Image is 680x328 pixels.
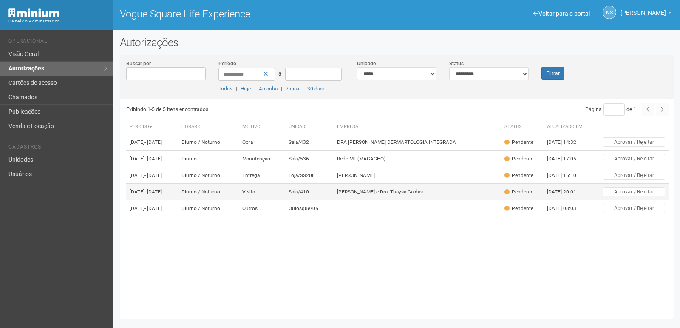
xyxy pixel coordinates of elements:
[334,184,501,200] td: [PERSON_NAME] e Dra. Thaysa Caldas
[544,200,590,217] td: [DATE] 08:03
[144,189,162,195] span: - [DATE]
[303,86,304,92] span: |
[178,134,238,151] td: Diurno / Noturno
[239,134,285,151] td: Obra
[285,151,334,167] td: Sala/536
[241,86,251,92] a: Hoje
[285,200,334,217] td: Quiosque/05
[334,134,501,151] td: DRA [PERSON_NAME] DERMARTOLOGIA INTEGRADA
[603,154,665,163] button: Aprovar / Rejeitar
[126,184,178,200] td: [DATE]
[603,187,665,196] button: Aprovar / Rejeitar
[218,60,236,67] label: Período
[504,155,533,163] div: Pendente
[254,86,255,92] span: |
[144,156,162,162] span: - [DATE]
[126,151,178,167] td: [DATE]
[334,120,501,134] th: Empresa
[603,137,665,147] button: Aprovar / Rejeitar
[285,167,334,184] td: Loja/SS208
[239,200,285,217] td: Outros
[620,11,671,17] a: [PERSON_NAME]
[285,134,334,151] td: Sala/432
[126,167,178,184] td: [DATE]
[285,184,334,200] td: Sala/410
[126,103,395,116] div: Exibindo 1-5 de 5 itens encontrados
[8,38,107,47] li: Operacional
[126,200,178,217] td: [DATE]
[286,86,299,92] a: 7 dias
[178,184,238,200] td: Diurno / Noturno
[239,120,285,134] th: Motivo
[544,134,590,151] td: [DATE] 14:32
[259,86,278,92] a: Amanhã
[281,86,282,92] span: |
[126,120,178,134] th: Período
[8,8,59,17] img: Minium
[603,204,665,213] button: Aprovar / Rejeitar
[504,188,533,196] div: Pendente
[8,144,107,153] li: Cadastros
[285,120,334,134] th: Unidade
[533,10,590,17] a: Voltar para o portal
[178,120,238,134] th: Horário
[620,1,666,16] span: Nicolle Silva
[541,67,564,80] button: Filtrar
[278,70,282,77] span: a
[144,172,162,178] span: - [DATE]
[357,60,376,67] label: Unidade
[603,6,616,19] a: NS
[144,139,162,145] span: - [DATE]
[178,200,238,217] td: Diurno / Noturno
[544,167,590,184] td: [DATE] 15:10
[334,167,501,184] td: [PERSON_NAME]
[504,205,533,212] div: Pendente
[449,60,464,67] label: Status
[126,60,151,67] label: Buscar por
[8,17,107,25] div: Painel do Administrador
[504,139,533,146] div: Pendente
[126,134,178,151] td: [DATE]
[585,107,636,112] span: Página de 1
[239,151,285,167] td: Manutenção
[178,167,238,184] td: Diurno / Noturno
[120,8,391,20] h1: Vogue Square Life Experience
[334,151,501,167] td: Rede ML (MAGACHO)
[603,171,665,180] button: Aprovar / Rejeitar
[501,120,544,134] th: Status
[239,184,285,200] td: Visita
[236,86,237,92] span: |
[144,205,162,211] span: - [DATE]
[544,184,590,200] td: [DATE] 20:01
[307,86,324,92] a: 30 dias
[218,86,232,92] a: Todos
[544,120,590,134] th: Atualizado em
[120,36,674,49] h2: Autorizações
[239,167,285,184] td: Entrega
[178,151,238,167] td: Diurno
[544,151,590,167] td: [DATE] 17:05
[504,172,533,179] div: Pendente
